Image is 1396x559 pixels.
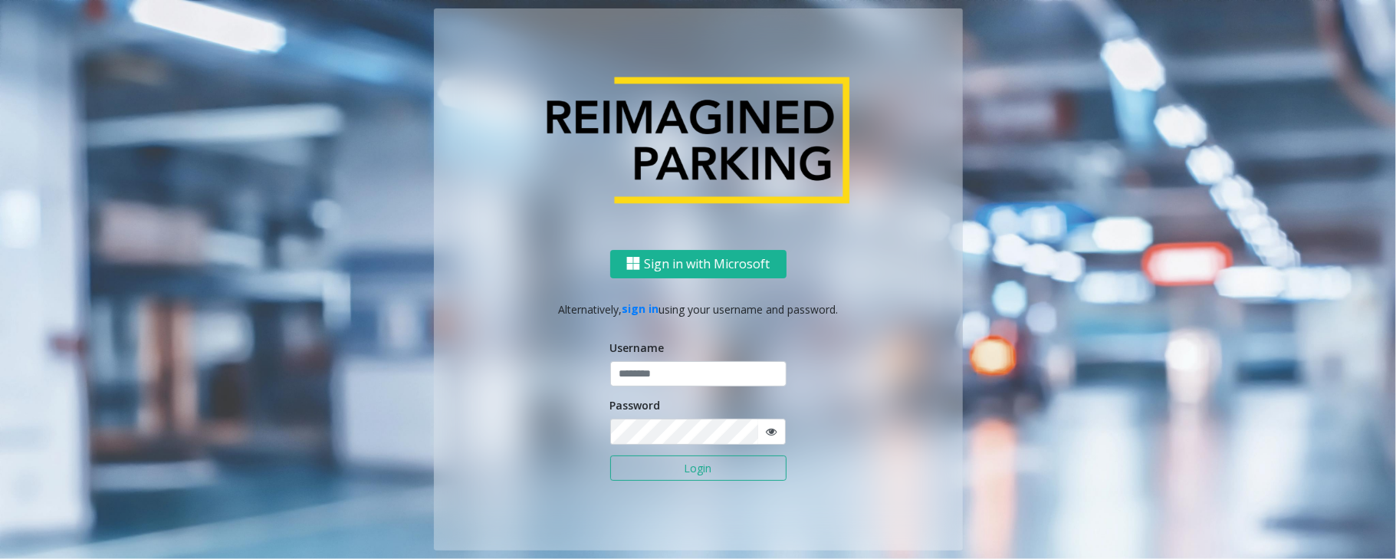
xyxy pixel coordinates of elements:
button: Sign in with Microsoft [610,249,787,278]
label: Username [610,340,665,356]
p: Alternatively, using your username and password. [449,301,948,317]
a: sign in [622,301,659,316]
button: Login [610,455,787,482]
label: Password [610,397,661,413]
